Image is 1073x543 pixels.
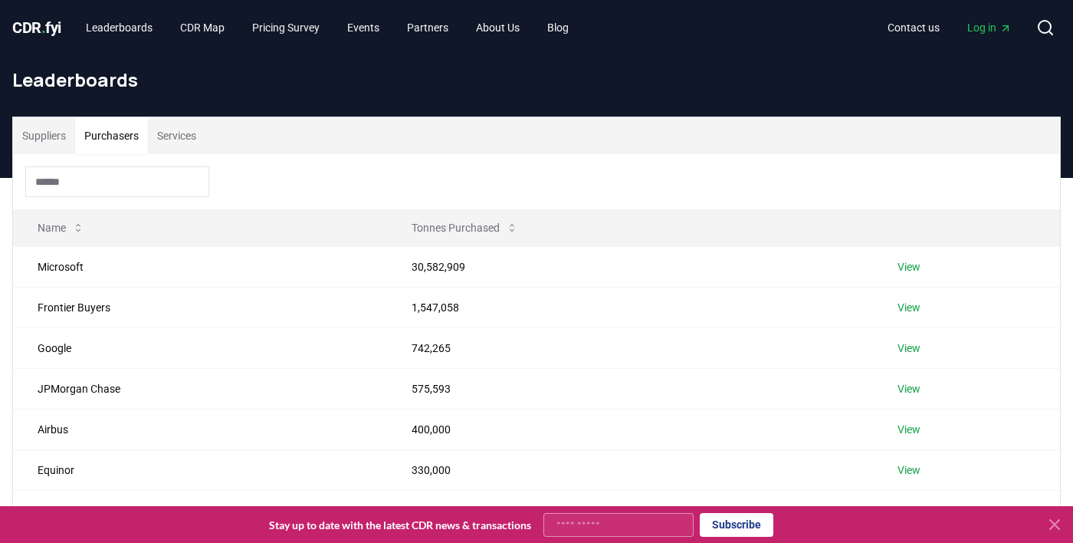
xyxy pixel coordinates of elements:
span: . [41,18,46,37]
td: 330,000 [387,449,874,490]
a: View [897,422,920,437]
td: Microsoft [13,246,387,287]
td: 250,000 [387,490,874,531]
td: 575,593 [387,368,874,409]
button: Suppliers [13,117,75,154]
button: Name [25,212,97,243]
nav: Main [875,14,1024,41]
a: Leaderboards [74,14,165,41]
nav: Main [74,14,581,41]
h1: Leaderboards [12,67,1061,92]
td: 742,265 [387,327,874,368]
a: About Us [464,14,532,41]
td: Frontier Buyers [13,287,387,327]
a: CDR.fyi [12,17,61,38]
button: Services [148,117,205,154]
a: View [897,381,920,397]
a: CDR Map [168,14,237,41]
td: Airbus [13,409,387,449]
a: View [897,341,920,356]
td: Equinor [13,449,387,490]
span: CDR fyi [12,18,61,37]
a: Blog [535,14,581,41]
button: Purchasers [75,117,148,154]
a: View [897,462,920,478]
td: Amazon [13,490,387,531]
a: View [897,503,920,518]
a: Contact us [875,14,952,41]
td: 1,547,058 [387,287,874,327]
td: 30,582,909 [387,246,874,287]
a: Pricing Survey [240,14,332,41]
span: Log in [967,20,1012,35]
a: View [897,259,920,275]
button: Tonnes Purchased [399,212,530,243]
td: JPMorgan Chase [13,368,387,409]
a: Log in [955,14,1024,41]
a: Partners [395,14,461,41]
a: Events [335,14,392,41]
td: 400,000 [387,409,874,449]
a: View [897,300,920,315]
td: Google [13,327,387,368]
